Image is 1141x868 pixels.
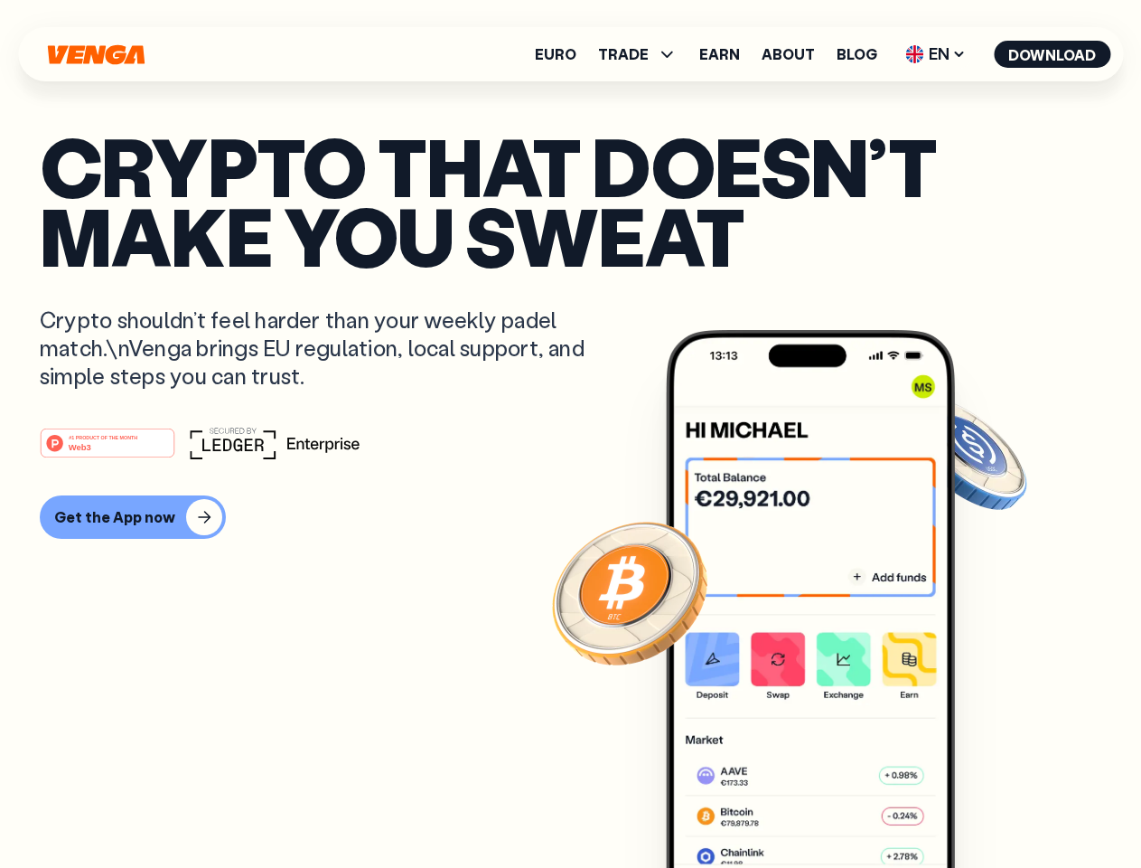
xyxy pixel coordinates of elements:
img: USDC coin [901,389,1031,519]
button: Get the App now [40,495,226,539]
p: Crypto shouldn’t feel harder than your weekly padel match.\nVenga brings EU regulation, local sup... [40,306,611,391]
span: TRADE [598,47,649,61]
a: #1 PRODUCT OF THE MONTHWeb3 [40,439,175,462]
tspan: #1 PRODUCT OF THE MONTH [69,434,137,439]
img: flag-uk [905,45,923,63]
a: Earn [699,47,740,61]
p: Crypto that doesn’t make you sweat [40,131,1101,269]
svg: Home [45,44,146,65]
img: Bitcoin [548,511,711,674]
tspan: Web3 [69,441,91,451]
a: Blog [837,47,877,61]
span: EN [899,40,972,69]
button: Download [994,41,1110,68]
div: Get the App now [54,508,175,526]
span: TRADE [598,43,678,65]
a: Get the App now [40,495,1101,539]
a: About [762,47,815,61]
a: Euro [535,47,576,61]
